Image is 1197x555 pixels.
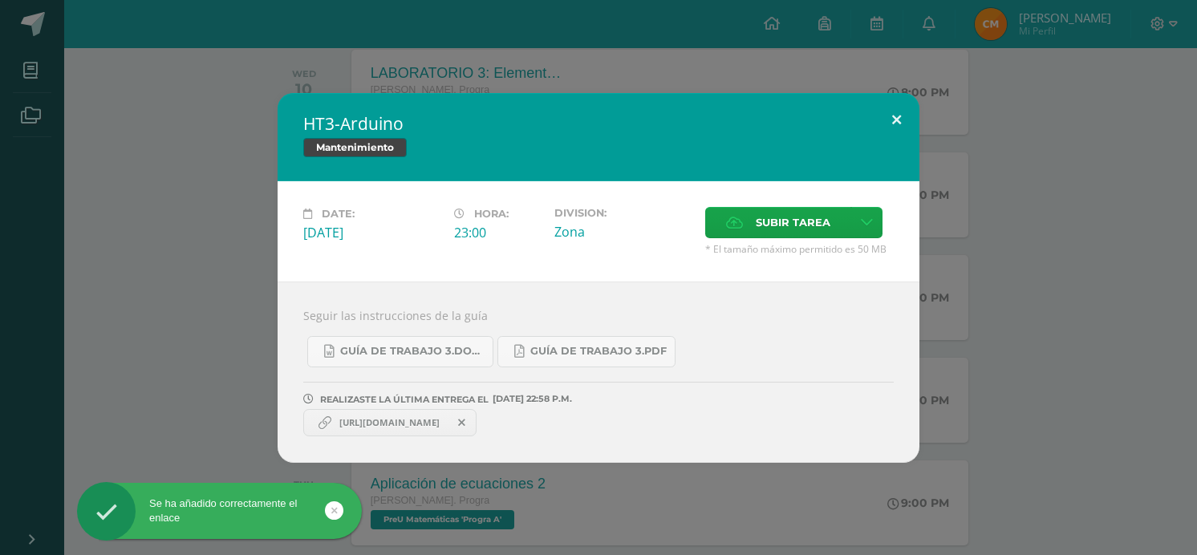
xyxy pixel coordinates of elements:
h2: HT3-Arduino [303,112,894,135]
div: Zona [554,223,692,241]
label: Division: [554,207,692,219]
span: Guía de trabajo 3.pdf [530,345,667,358]
span: Date: [322,208,355,220]
span: Guía de trabajo 3.docx [340,345,485,358]
span: * El tamaño máximo permitido es 50 MB [705,242,894,256]
span: REALIZASTE LA ÚLTIMA ENTREGA EL [320,394,489,405]
span: Hora: [474,208,509,220]
div: Seguir las instrucciones de la guía [278,282,919,463]
a: Guía de trabajo 3.pdf [497,336,676,367]
a: Guía de trabajo 3.docx [307,336,493,367]
div: 23:00 [454,224,542,241]
span: Subir tarea [756,208,830,237]
div: [DATE] [303,224,441,241]
span: Remover entrega [448,414,476,431]
span: Mantenimiento [303,138,407,157]
a: https://docs.google.com/document/d/1YbHEWkAfU8KGiNuTZobeFNefGMp0SfXoQhgWH6g9eqY/edit?usp=sharing [303,409,477,436]
div: Se ha añadido correctamente el enlace [77,496,362,525]
span: [URL][DOMAIN_NAME] [331,416,448,429]
button: Close (Esc) [874,93,919,148]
